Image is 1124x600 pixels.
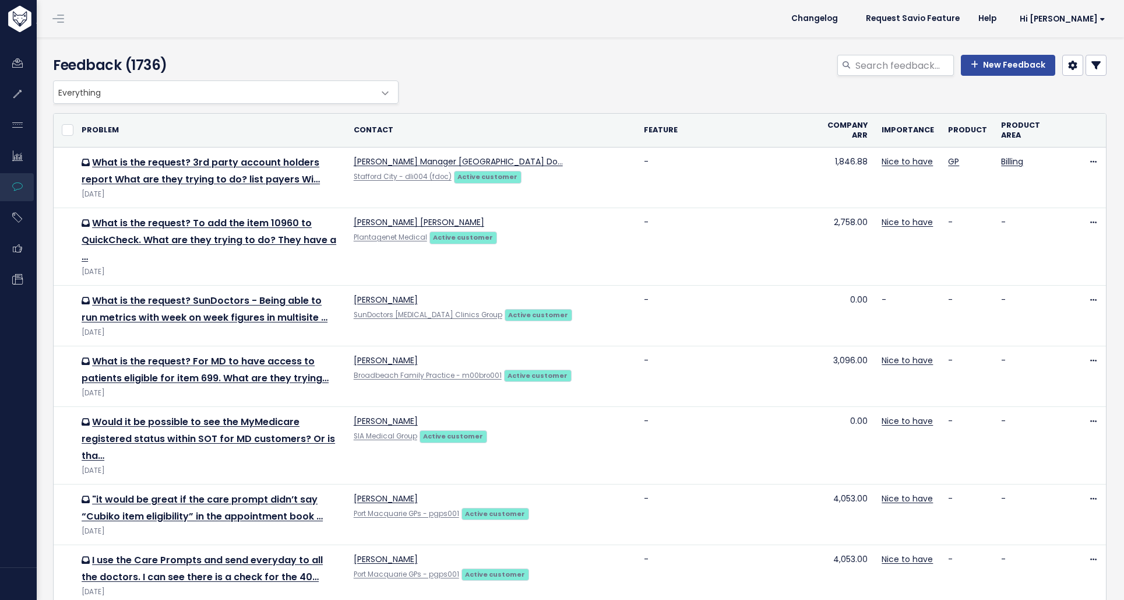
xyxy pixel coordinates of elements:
a: Active customer [504,369,572,381]
a: [PERSON_NAME] Manager [GEOGRAPHIC_DATA] Do… [354,156,563,167]
a: [PERSON_NAME] [354,355,418,366]
a: Help [969,10,1006,27]
strong: Active customer [465,509,525,518]
a: Nice to have [882,415,933,427]
th: Product Area [994,114,1053,148]
span: Everything [53,80,399,104]
td: - [637,286,816,346]
th: Feature [637,114,816,148]
div: [DATE] [82,525,340,538]
a: Active customer [454,170,522,182]
td: 3,096.00 [816,346,875,407]
a: Billing [1001,156,1023,167]
td: - [994,286,1053,346]
div: [DATE] [82,188,340,201]
td: - [637,148,816,208]
td: - [637,484,816,545]
td: - [637,346,816,407]
div: [DATE] [82,266,340,278]
td: - [941,208,994,286]
a: SIA Medical Group [354,431,417,441]
td: - [994,346,1053,407]
span: Changelog [791,15,838,23]
td: 2,758.00 [816,208,875,286]
a: Request Savio Feature [857,10,969,27]
a: Nice to have [882,355,933,366]
a: Port Macquarie GPs - pgps001 [354,570,459,579]
a: Would it be possible to see the MyMedicare registered status within SOT for MD customers? Or is tha… [82,415,335,462]
td: 0.00 [816,286,875,346]
a: Active customer [505,308,572,320]
td: 1,846.88 [816,148,875,208]
a: [PERSON_NAME] [354,415,418,427]
td: - [941,407,994,485]
td: - [994,407,1053,485]
a: [PERSON_NAME] [354,294,418,306]
a: Nice to have [882,216,933,228]
td: - [637,407,816,485]
td: 4,053.00 [816,484,875,545]
strong: Active customer [433,233,493,242]
img: logo-white.9d6f32f41409.svg [5,6,96,32]
td: - [941,346,994,407]
th: Contact [347,114,637,148]
a: What is the request? SunDoctors - Being able to run metrics with week on week figures in multisite … [82,294,327,324]
th: Problem [75,114,347,148]
a: Nice to have [882,553,933,565]
a: New Feedback [961,55,1055,76]
a: I use the Care Prompts and send everyday to all the doctors. I can see there is a check for the 40… [82,553,323,584]
div: [DATE] [82,327,340,339]
a: Hi [PERSON_NAME] [1006,10,1115,28]
a: Active customer [461,568,529,580]
a: [PERSON_NAME] [PERSON_NAME] [354,216,484,228]
a: Active customer [420,430,487,441]
a: Nice to have [882,493,933,504]
a: Active customer [429,231,497,243]
a: SunDoctors [MEDICAL_DATA] Clinics Group [354,310,502,320]
th: Company ARR [816,114,875,148]
a: What is the request? To add the item 10960 to QuickCheck. What are they trying to do? They have a … [82,216,336,264]
strong: Active customer [508,371,568,380]
a: GP [948,156,959,167]
td: 0.00 [816,407,875,485]
a: What is the request? For MD to have access to patients eligible for item 699. What are they trying… [82,355,329,385]
a: What is the request? 3rd party account holders report What are they trying to do? list payers Wi… [82,156,320,186]
td: - [994,484,1053,545]
div: [DATE] [82,465,340,477]
td: - [875,286,941,346]
a: Active customer [461,507,529,519]
strong: Active customer [423,431,483,441]
strong: Active customer [465,570,525,579]
a: Port Macquarie GPs - pgps001 [354,509,459,518]
th: Importance [875,114,941,148]
strong: Active customer [508,310,568,320]
td: - [941,286,994,346]
div: [DATE] [82,387,340,399]
span: Hi [PERSON_NAME] [1020,15,1105,23]
td: - [994,208,1053,286]
a: "it would be great if the care prompt didn’t say “Cubiko item eligibility” in the appointment book … [82,493,323,523]
a: Plantagenet Medical [354,233,427,242]
h4: Feedback (1736) [53,55,393,76]
a: Stafford City - dli004 (fdoc) [354,172,452,181]
td: - [637,208,816,286]
a: [PERSON_NAME] [354,553,418,565]
span: Everything [54,81,375,103]
strong: Active customer [457,172,517,181]
td: - [941,484,994,545]
a: [PERSON_NAME] [354,493,418,504]
input: Search feedback... [854,55,954,76]
th: Product [941,114,994,148]
div: [DATE] [82,586,340,598]
a: Nice to have [882,156,933,167]
a: Broadbeach Family Practice - m00bro001 [354,371,502,380]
